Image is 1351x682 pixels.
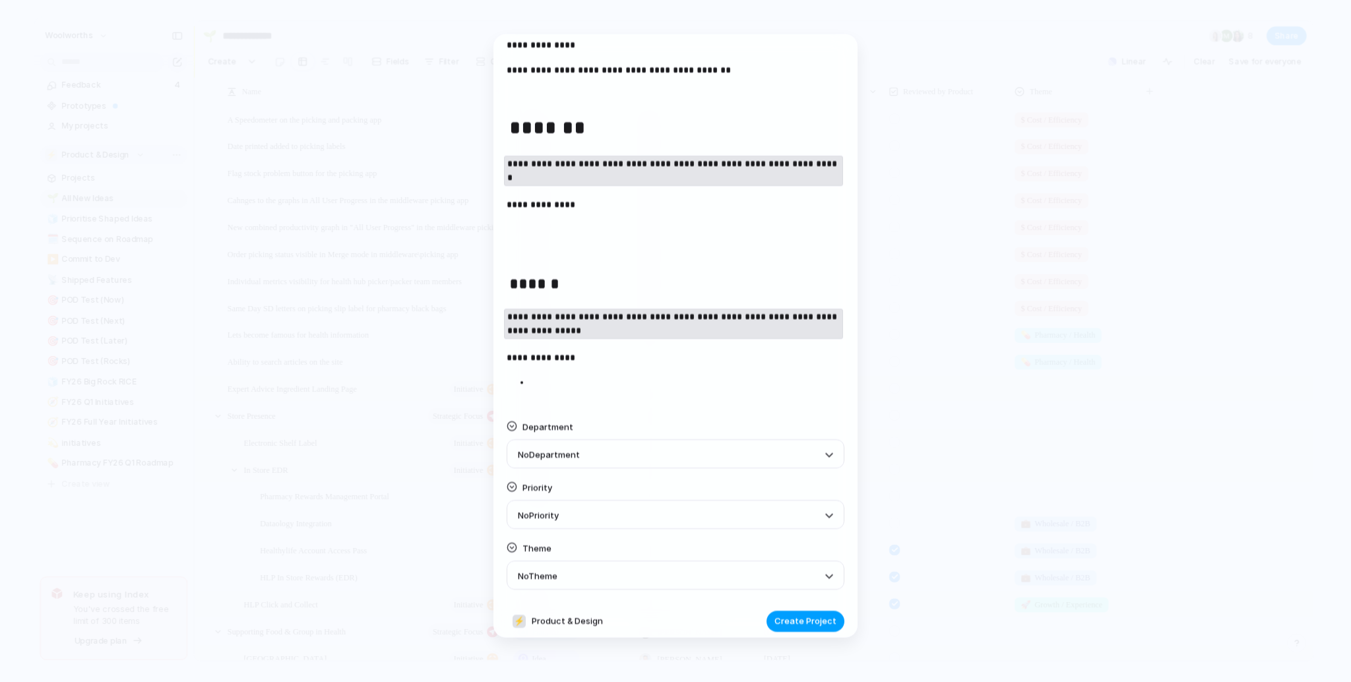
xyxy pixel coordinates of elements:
[532,615,603,628] span: Product & Design
[767,611,844,632] button: Create Project
[518,449,580,460] span: No Department
[513,615,526,628] div: ⚡
[518,510,559,520] span: No Priority
[522,421,573,432] span: Department
[522,543,551,553] span: Theme
[774,615,836,628] span: Create Project
[522,482,552,493] span: Priority
[518,571,557,581] span: No Theme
